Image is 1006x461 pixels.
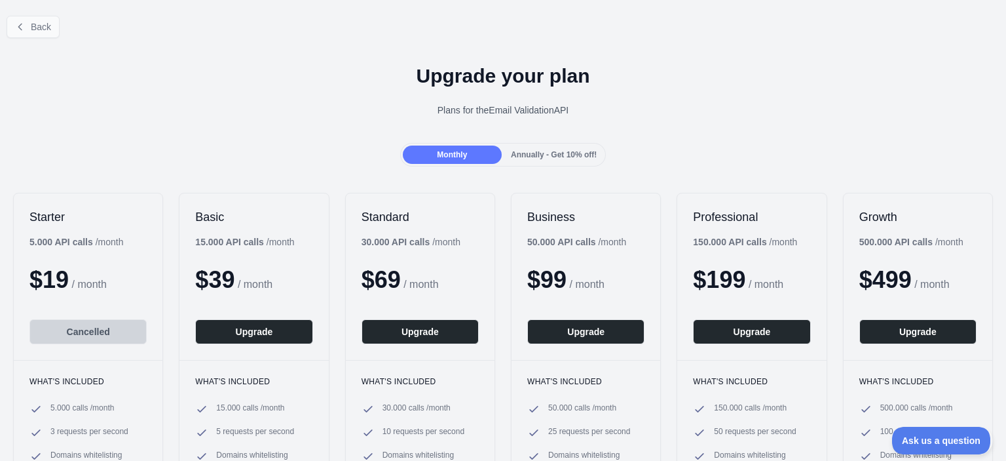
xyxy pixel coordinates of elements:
[693,209,810,225] h2: Professional
[527,235,626,249] div: / month
[859,209,977,225] h2: Growth
[527,237,596,247] b: 50.000 API calls
[693,237,766,247] b: 150.000 API calls
[859,237,933,247] b: 500.000 API calls
[892,427,993,454] iframe: Toggle Customer Support
[693,235,797,249] div: / month
[362,235,460,249] div: / month
[362,237,430,247] b: 30.000 API calls
[859,235,963,249] div: / month
[527,209,644,225] h2: Business
[362,209,479,225] h2: Standard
